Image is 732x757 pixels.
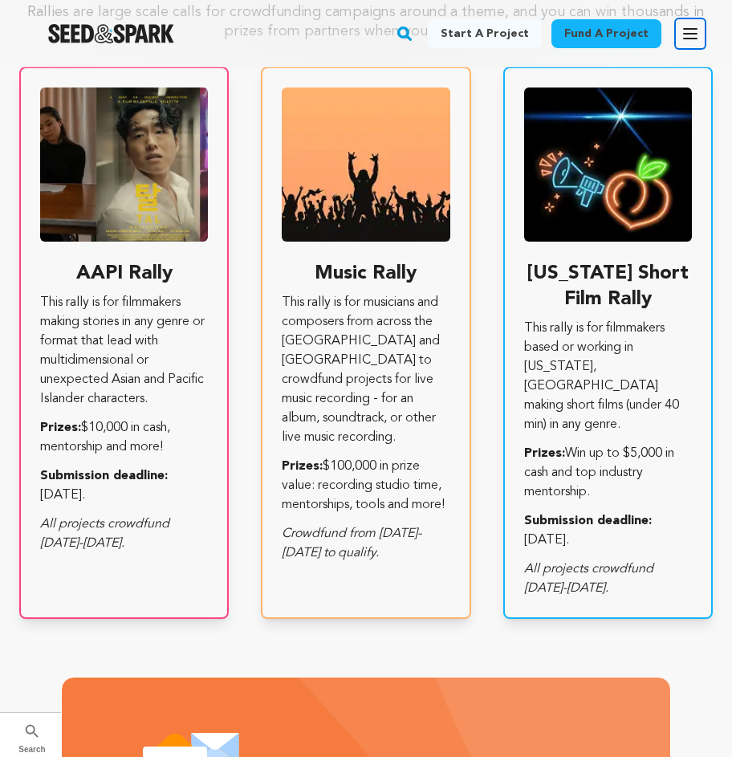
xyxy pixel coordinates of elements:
[261,67,470,619] a: Music Rally This rally is for musicians and composers from across the [GEOGRAPHIC_DATA] and [GEOG...
[40,88,208,242] img: AAPI Renaissance Rally banner
[524,511,692,550] p: [DATE].
[19,67,229,619] a: AAPI Rally This rally is for filmmakers making stories in any genre or format that lead with mult...
[524,261,692,312] h3: [US_STATE] Short Film Rally
[282,261,449,287] h3: Music Rally
[282,524,449,563] p: Crowdfund from [DATE]-[DATE] to qualify.
[524,88,692,242] img: Film Impact Georgia Rally banner
[524,319,692,434] p: This rally is for filmmakers based or working in [US_STATE], [GEOGRAPHIC_DATA] making short films...
[282,293,449,447] p: This rally is for musicians and composers from across the [GEOGRAPHIC_DATA] and [GEOGRAPHIC_DATA]...
[40,418,208,457] p: $10,000 in cash, mentorship and more!
[524,444,692,502] p: Win up to $5,000 in cash and top industry mentorship.
[282,460,323,473] strong: Prizes:
[40,515,208,553] p: All projects crowdfund [DATE]-[DATE].
[551,19,661,48] a: Fund a project
[524,447,565,460] strong: Prizes:
[48,24,174,43] a: Seed&Spark Homepage
[48,24,174,43] img: Seed&Spark Logo Dark Mode
[40,470,168,482] strong: Submission deadline:
[282,457,449,515] p: $100,000 in prize value: recording studio time, mentorships, tools and more!
[282,88,449,242] img: New Music Engine Crowdfunding Rally banner
[40,466,208,505] p: [DATE].
[40,261,208,287] h3: AAPI Rally
[40,421,81,434] strong: Prizes:
[428,19,542,48] a: Start a project
[524,515,652,527] strong: Submission deadline:
[503,67,713,619] a: [US_STATE] Short Film Rally This rally is for filmmakers based or working in [US_STATE], [GEOGRAP...
[524,560,692,598] p: All projects crowdfund [DATE]-[DATE].
[40,293,208,409] p: This rally is for filmmakers making stories in any genre or format that lead with multidimensiona...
